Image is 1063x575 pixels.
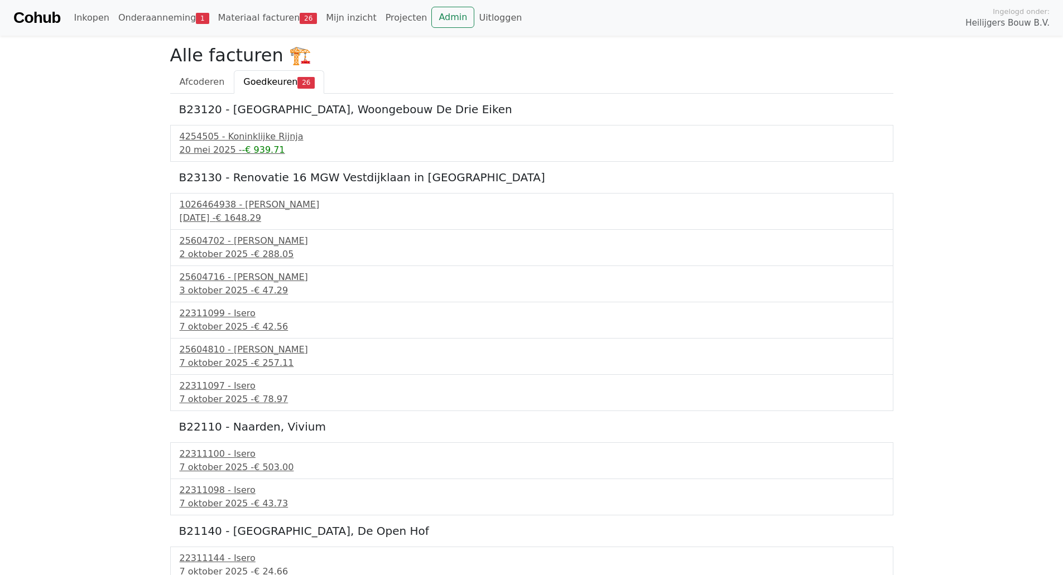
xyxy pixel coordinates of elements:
[180,307,884,334] a: 22311099 - Isero7 oktober 2025 -€ 42.56
[180,379,884,393] div: 22311097 - Isero
[180,343,884,370] a: 25604810 - [PERSON_NAME]7 oktober 2025 -€ 257.11
[180,198,884,211] div: 1026464938 - [PERSON_NAME]
[381,7,432,29] a: Projecten
[214,7,322,29] a: Materiaal facturen26
[170,45,893,66] h2: Alle facturen 🏗️
[965,17,1050,30] span: Heilijgers Bouw B.V.
[180,484,884,510] a: 22311098 - Isero7 oktober 2025 -€ 43.73
[114,7,214,29] a: Onderaanneming1
[254,394,288,404] span: € 78.97
[180,320,884,334] div: 7 oktober 2025 -
[13,4,60,31] a: Cohub
[180,447,884,474] a: 22311100 - Isero7 oktober 2025 -€ 503.00
[254,462,294,472] span: € 503.00
[180,356,884,370] div: 7 oktober 2025 -
[254,285,288,296] span: € 47.29
[254,498,288,509] span: € 43.73
[254,249,294,259] span: € 288.05
[180,130,884,157] a: 4254505 - Koninklijke Rijnja20 mei 2025 --€ 939.71
[179,420,884,433] h5: B22110 - Naarden, Vivium
[180,307,884,320] div: 22311099 - Isero
[474,7,526,29] a: Uitloggen
[180,393,884,406] div: 7 oktober 2025 -
[993,6,1050,17] span: Ingelogd onder:
[431,7,474,28] a: Admin
[180,497,884,510] div: 7 oktober 2025 -
[180,130,884,143] div: 4254505 - Koninklijke Rijnja
[196,13,209,24] span: 1
[179,524,884,538] h5: B21140 - [GEOGRAPHIC_DATA], De Open Hof
[300,13,317,24] span: 26
[180,270,884,297] a: 25604716 - [PERSON_NAME]3 oktober 2025 -€ 47.29
[180,447,884,461] div: 22311100 - Isero
[180,343,884,356] div: 25604810 - [PERSON_NAME]
[180,211,884,225] div: [DATE] -
[254,357,294,368] span: € 257.11
[297,77,315,88] span: 26
[243,76,297,87] span: Goedkeuren
[180,461,884,474] div: 7 oktober 2025 -
[180,552,884,565] div: 22311144 - Isero
[180,484,884,497] div: 22311098 - Isero
[180,270,884,284] div: 25604716 - [PERSON_NAME]
[170,70,234,94] a: Afcoderen
[242,144,285,155] span: -€ 939.71
[254,321,288,332] span: € 42.56
[179,103,884,116] h5: B23120 - [GEOGRAPHIC_DATA], Woongebouw De Drie Eiken
[180,234,884,261] a: 25604702 - [PERSON_NAME]2 oktober 2025 -€ 288.05
[215,212,261,223] span: € 1648.29
[180,143,884,157] div: 20 mei 2025 -
[180,379,884,406] a: 22311097 - Isero7 oktober 2025 -€ 78.97
[180,284,884,297] div: 3 oktober 2025 -
[180,248,884,261] div: 2 oktober 2025 -
[180,198,884,225] a: 1026464938 - [PERSON_NAME][DATE] -€ 1648.29
[69,7,113,29] a: Inkopen
[321,7,381,29] a: Mijn inzicht
[180,234,884,248] div: 25604702 - [PERSON_NAME]
[234,70,324,94] a: Goedkeuren26
[180,76,225,87] span: Afcoderen
[179,171,884,184] h5: B23130 - Renovatie 16 MGW Vestdijklaan in [GEOGRAPHIC_DATA]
